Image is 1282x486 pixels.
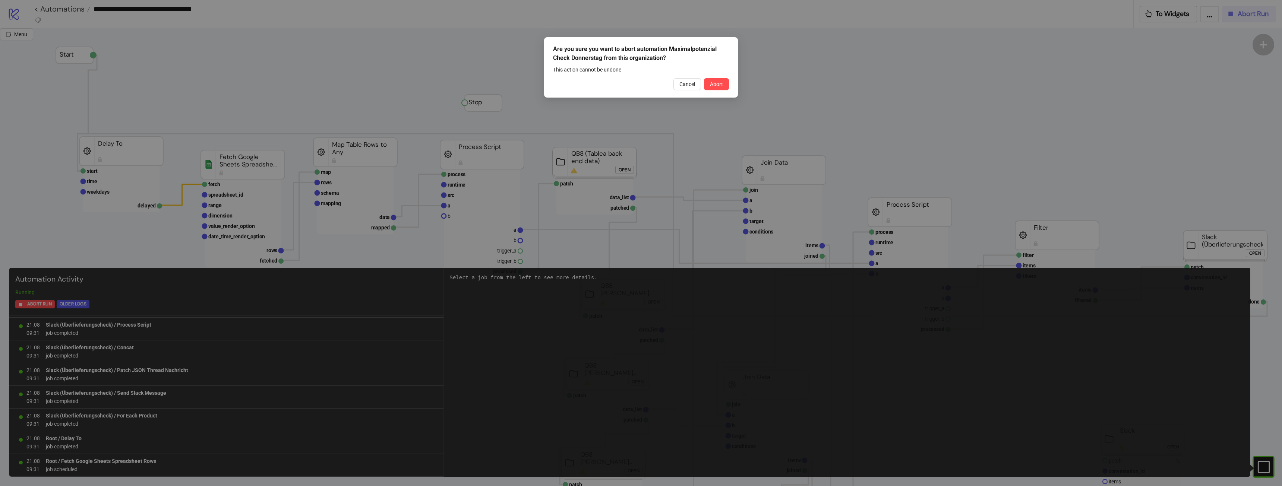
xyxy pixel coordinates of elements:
div: This action cannot be undone [553,66,729,74]
span: Abort [710,81,723,87]
button: Abort [704,78,729,90]
button: Cancel [673,78,701,90]
div: Are you sure you want to abort automation Maximalpotenzial Check Donnerstag from this organization? [553,45,729,63]
span: Cancel [679,81,695,87]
